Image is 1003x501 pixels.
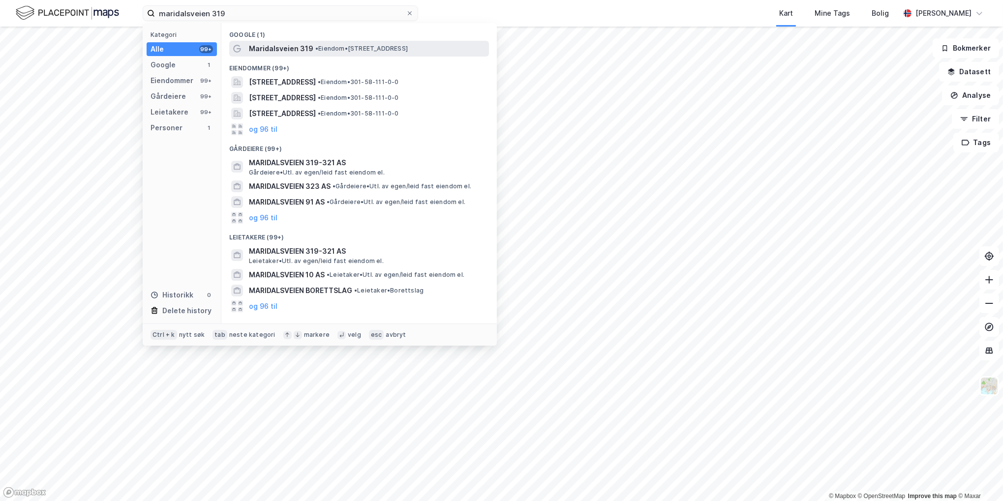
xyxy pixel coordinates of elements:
[318,78,399,86] span: Eiendom • 301-58-111-0-0
[199,108,213,116] div: 99+
[318,94,321,101] span: •
[369,330,384,340] div: esc
[199,45,213,53] div: 99+
[386,331,406,339] div: avbryt
[815,7,850,19] div: Mine Tags
[221,314,497,332] div: Personer (1)
[249,300,277,312] button: og 96 til
[205,291,213,299] div: 0
[327,198,330,206] span: •
[151,106,188,118] div: Leietakere
[318,110,321,117] span: •
[151,59,176,71] div: Google
[249,169,385,177] span: Gårdeiere • Utl. av egen/leid fast eiendom el.
[249,245,485,257] span: MARIDALSVEIEN 319-321 AS
[151,90,186,102] div: Gårdeiere
[872,7,889,19] div: Bolig
[221,226,497,243] div: Leietakere (99+)
[915,7,972,19] div: [PERSON_NAME]
[229,331,275,339] div: neste kategori
[858,493,906,500] a: OpenStreetMap
[327,271,330,278] span: •
[249,108,316,119] span: [STREET_ADDRESS]
[213,330,227,340] div: tab
[155,6,406,21] input: Søk på adresse, matrikkel, gårdeiere, leietakere eller personer
[315,45,408,53] span: Eiendom • [STREET_ADDRESS]
[779,7,793,19] div: Kart
[3,487,46,498] a: Mapbox homepage
[16,4,119,22] img: logo.f888ab2527a4732fd821a326f86c7f29.svg
[249,257,384,265] span: Leietaker • Utl. av egen/leid fast eiendom el.
[249,76,316,88] span: [STREET_ADDRESS]
[348,331,361,339] div: velg
[354,287,424,295] span: Leietaker • Borettslag
[333,182,335,190] span: •
[354,287,357,294] span: •
[954,454,1003,501] iframe: Chat Widget
[249,92,316,104] span: [STREET_ADDRESS]
[249,123,277,135] button: og 96 til
[151,43,164,55] div: Alle
[953,133,999,152] button: Tags
[952,109,999,129] button: Filter
[249,43,313,55] span: Maridalsveien 319
[249,180,331,192] span: MARIDALSVEIEN 323 AS
[318,94,399,102] span: Eiendom • 301-58-111-0-0
[333,182,471,190] span: Gårdeiere • Utl. av egen/leid fast eiendom el.
[327,198,465,206] span: Gårdeiere • Utl. av egen/leid fast eiendom el.
[162,305,212,317] div: Delete history
[151,75,193,87] div: Eiendommer
[205,124,213,132] div: 1
[151,31,217,38] div: Kategori
[249,157,485,169] span: MARIDALSVEIEN 319-321 AS
[205,61,213,69] div: 1
[221,137,497,155] div: Gårdeiere (99+)
[942,86,999,105] button: Analyse
[939,62,999,82] button: Datasett
[933,38,999,58] button: Bokmerker
[179,331,205,339] div: nytt søk
[315,45,318,52] span: •
[980,377,999,395] img: Z
[318,110,399,118] span: Eiendom • 301-58-111-0-0
[199,92,213,100] div: 99+
[908,493,957,500] a: Improve this map
[249,285,352,296] span: MARIDALSVEIEN BORETTSLAG
[221,57,497,74] div: Eiendommer (99+)
[249,212,277,224] button: og 96 til
[151,122,182,134] div: Personer
[151,330,177,340] div: Ctrl + k
[327,271,464,279] span: Leietaker • Utl. av egen/leid fast eiendom el.
[249,196,325,208] span: MARIDALSVEIEN 91 AS
[151,289,193,301] div: Historikk
[318,78,321,86] span: •
[249,269,325,281] span: MARIDALSVEIEN 10 AS
[304,331,330,339] div: markere
[199,77,213,85] div: 99+
[829,493,856,500] a: Mapbox
[221,23,497,41] div: Google (1)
